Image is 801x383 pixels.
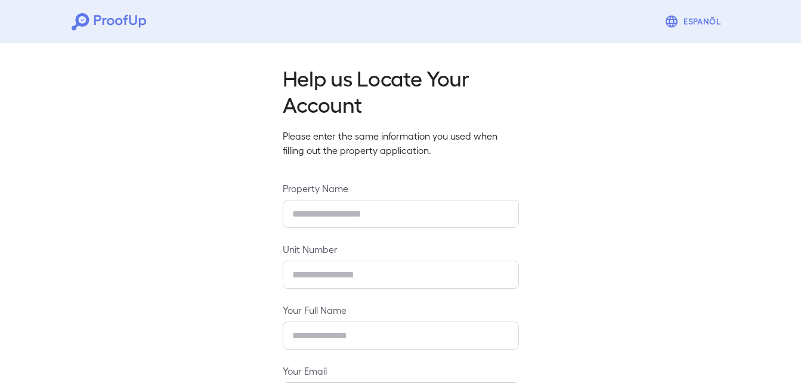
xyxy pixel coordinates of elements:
[283,303,519,317] label: Your Full Name
[660,10,729,33] button: Espanõl
[283,129,519,157] p: Please enter the same information you used when filling out the property application.
[283,364,519,378] label: Your Email
[283,64,519,117] h2: Help us Locate Your Account
[283,242,519,256] label: Unit Number
[283,181,519,195] label: Property Name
